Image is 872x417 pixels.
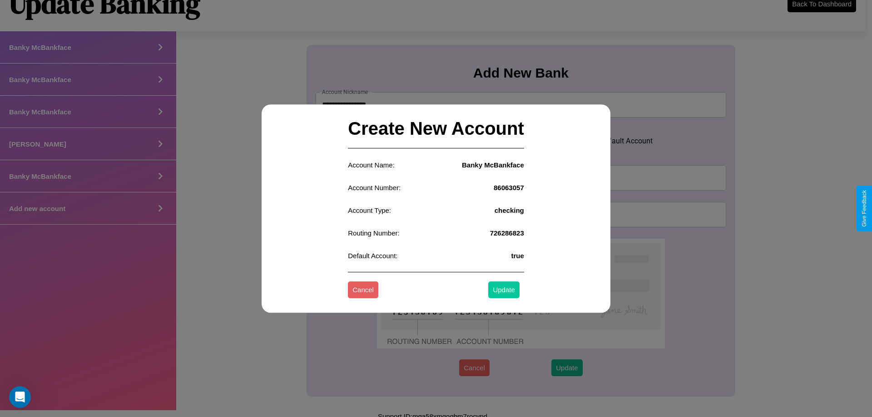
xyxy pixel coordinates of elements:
[348,182,401,194] p: Account Number:
[462,161,524,169] h4: Banky McBankface
[488,282,519,299] button: Update
[348,250,397,262] p: Default Account:
[348,227,399,239] p: Routing Number:
[348,204,391,216] p: Account Type:
[861,190,867,227] div: Give Feedback
[348,282,378,299] button: Cancel
[494,184,524,191] h4: 86063057
[348,159,395,171] p: Account Name:
[348,109,524,148] h2: Create New Account
[495,206,524,214] h4: checking
[9,386,31,408] iframe: Intercom live chat
[490,229,524,237] h4: 726286823
[511,252,524,260] h4: true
